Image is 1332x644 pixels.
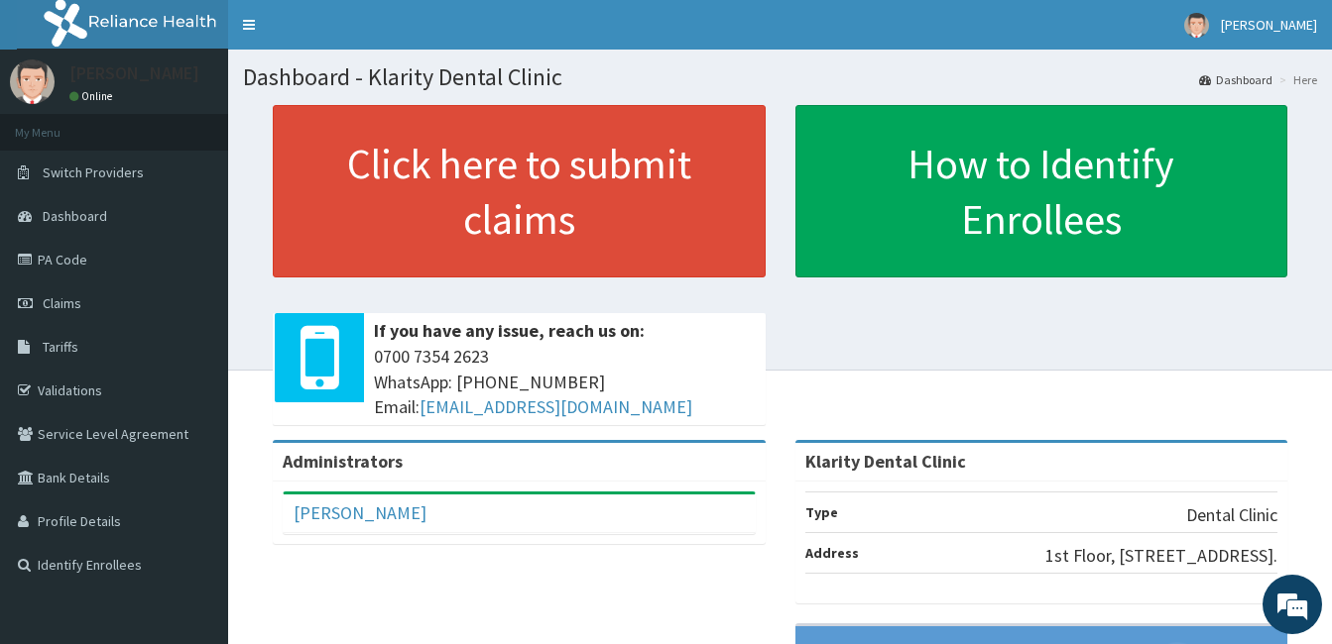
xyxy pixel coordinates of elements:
a: Online [69,89,117,103]
img: User Image [1184,13,1209,38]
span: 0700 7354 2623 WhatsApp: [PHONE_NUMBER] Email: [374,344,756,420]
b: Administrators [283,450,403,473]
a: How to Identify Enrollees [795,105,1288,277]
p: Dental Clinic [1186,502,1277,528]
p: [PERSON_NAME] [69,64,199,82]
span: Switch Providers [43,163,144,181]
p: 1st Floor, [STREET_ADDRESS]. [1045,543,1277,569]
strong: Klarity Dental Clinic [805,450,966,473]
a: [EMAIL_ADDRESS][DOMAIN_NAME] [420,395,692,418]
li: Here [1274,71,1317,88]
b: Address [805,544,859,562]
b: Type [805,503,838,521]
a: Click here to submit claims [273,105,766,277]
b: If you have any issue, reach us on: [374,319,645,342]
img: User Image [10,59,55,104]
span: Claims [43,294,81,312]
span: [PERSON_NAME] [1221,16,1317,34]
h1: Dashboard - Klarity Dental Clinic [243,64,1317,90]
a: Dashboard [1199,71,1272,88]
a: [PERSON_NAME] [294,501,426,524]
span: Dashboard [43,207,107,225]
span: Tariffs [43,338,78,356]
